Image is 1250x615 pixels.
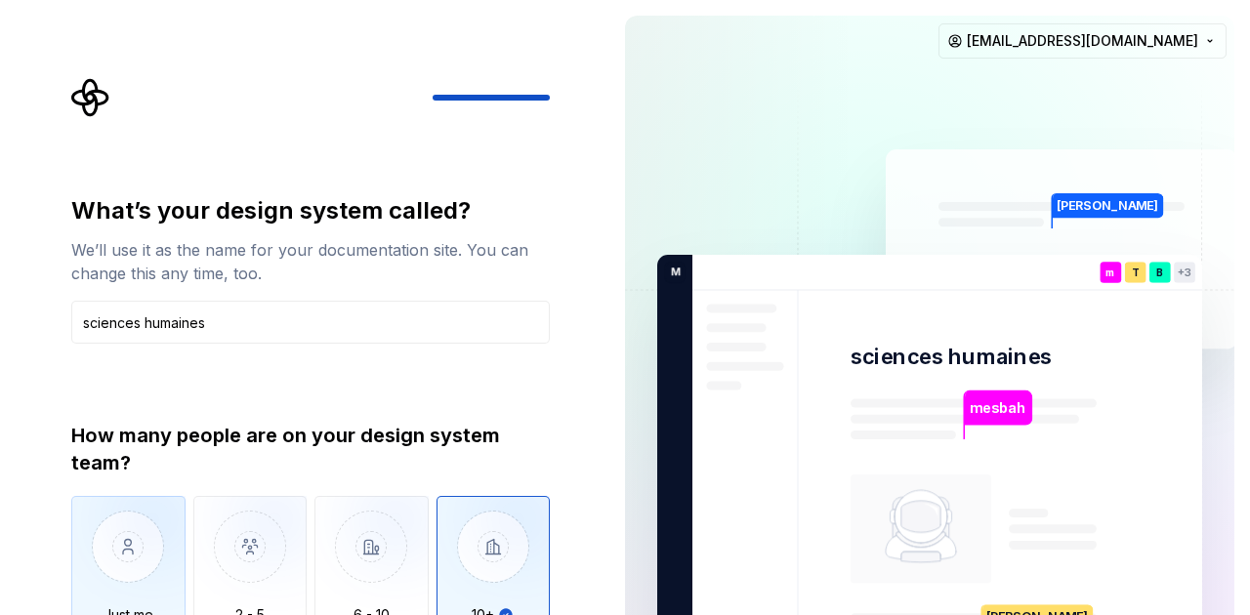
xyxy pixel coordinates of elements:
div: How many people are on your design system team? [71,422,550,476]
div: What’s your design system called? [71,195,550,226]
p: m [1105,267,1115,278]
span: [EMAIL_ADDRESS][DOMAIN_NAME] [967,31,1198,51]
div: B [1149,262,1171,283]
p: mesbah [970,397,1025,419]
p: M [664,264,681,281]
svg: Supernova Logo [71,78,110,117]
div: We’ll use it as the name for your documentation site. You can change this any time, too. [71,238,550,285]
p: sciences humaines [851,343,1052,371]
button: [EMAIL_ADDRESS][DOMAIN_NAME] [938,23,1227,59]
div: +3 [1174,262,1195,283]
div: T [1125,262,1146,283]
input: Design system name [71,301,550,344]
